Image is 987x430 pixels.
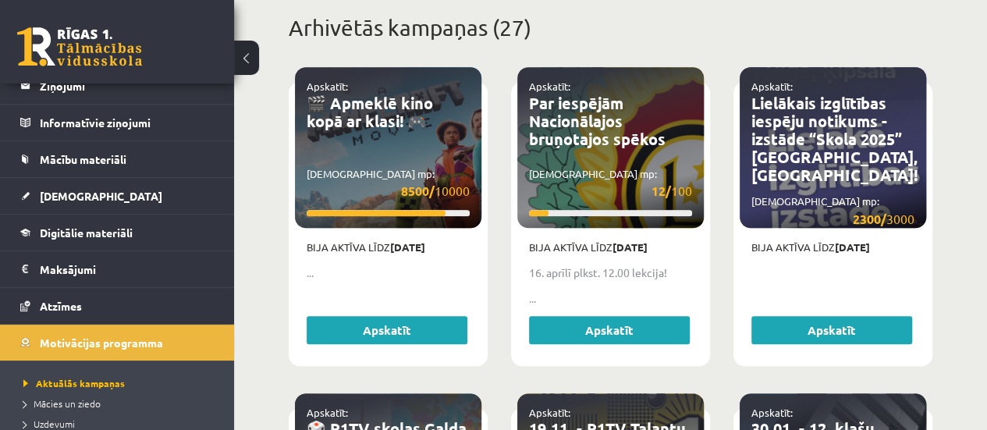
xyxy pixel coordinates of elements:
[529,316,690,344] a: Apskatīt
[307,80,348,93] a: Apskatīt:
[23,396,218,410] a: Mācies un ziedo
[23,377,125,389] span: Aktuālās kampaņas
[751,316,912,344] a: Apskatīt
[835,240,870,254] strong: [DATE]
[20,251,215,287] a: Maksājumi
[751,240,914,255] p: Bija aktīva līdz
[20,105,215,140] a: Informatīvie ziņojumi
[307,240,470,255] p: Bija aktīva līdz
[529,406,570,419] a: Apskatīt:
[307,166,470,201] p: [DEMOGRAPHIC_DATA] mp:
[853,209,914,229] span: 3000
[853,211,886,227] strong: 2300/
[20,325,215,361] a: Motivācijas programma
[751,406,793,419] a: Apskatīt:
[751,194,914,229] p: [DEMOGRAPHIC_DATA] mp:
[40,299,82,313] span: Atzīmes
[651,181,692,201] span: 100
[20,141,215,177] a: Mācību materiāli
[23,418,75,430] span: Uzdevumi
[40,336,163,350] span: Motivācijas programma
[40,251,215,287] legend: Maksājumi
[40,189,162,203] span: [DEMOGRAPHIC_DATA]
[529,93,666,149] a: Par iespējām Nacionālajos bruņotajos spēkos
[529,166,692,201] p: [DEMOGRAPHIC_DATA] mp:
[651,183,671,199] strong: 12/
[390,240,425,254] strong: [DATE]
[751,80,793,93] a: Apskatīt:
[307,316,467,344] a: Apskatīt
[20,215,215,251] a: Digitālie materiāli
[529,265,667,279] strong: 16. aprīlī plkst. 12.00 lekcija!
[307,93,433,131] a: 🎬 Apmeklē kino kopā ar klasi! 🎮
[17,27,142,66] a: Rīgas 1. Tālmācības vidusskola
[40,68,215,104] legend: Ziņojumi
[751,93,918,185] a: Lielākais izglītības iespēju notikums - izstāde “Skola 2025” [GEOGRAPHIC_DATA], [GEOGRAPHIC_DATA]!
[307,265,470,281] p: ...
[401,181,470,201] span: 10000
[40,152,126,166] span: Mācību materiāli
[529,80,570,93] a: Apskatīt:
[612,240,648,254] strong: [DATE]
[40,226,133,240] span: Digitālie materiāli
[40,105,215,140] legend: Informatīvie ziņojumi
[20,178,215,214] a: [DEMOGRAPHIC_DATA]
[23,376,218,390] a: Aktuālās kampaņas
[289,12,932,44] p: Arhivētās kampaņas (27)
[20,68,215,104] a: Ziņojumi
[529,240,692,255] p: Bija aktīva līdz
[20,288,215,324] a: Atzīmes
[529,290,692,307] p: ...
[307,406,348,419] a: Apskatīt:
[401,183,435,199] strong: 8500/
[23,397,101,410] span: Mācies un ziedo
